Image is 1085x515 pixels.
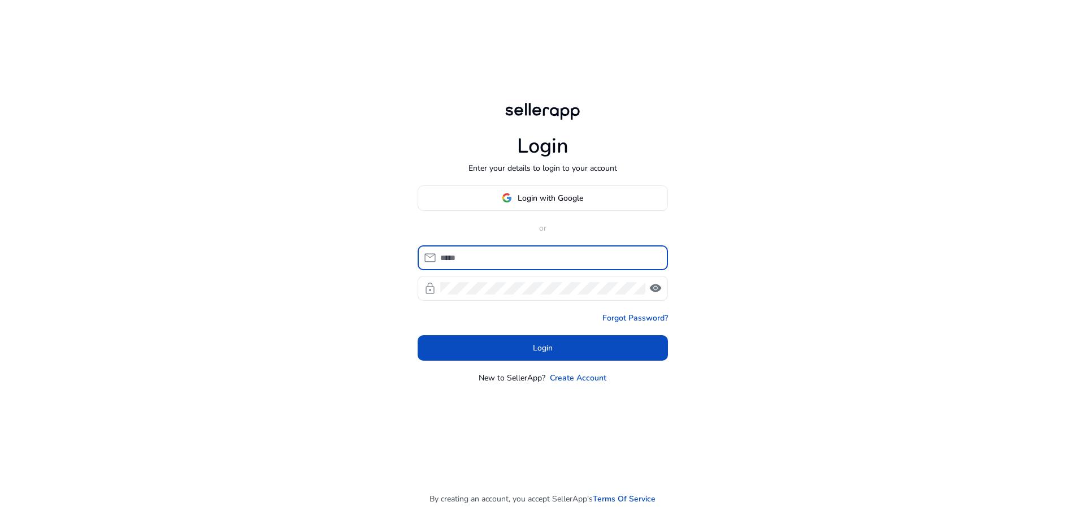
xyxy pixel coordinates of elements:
[468,162,617,174] p: Enter your details to login to your account
[423,251,437,265] span: mail
[649,282,662,295] span: visibility
[502,193,512,203] img: google-logo.svg
[423,282,437,295] span: lock
[550,372,606,384] a: Create Account
[418,222,668,234] p: or
[533,342,553,354] span: Login
[418,185,668,211] button: Login with Google
[518,192,583,204] span: Login with Google
[418,335,668,361] button: Login
[479,372,545,384] p: New to SellerApp?
[517,134,568,158] h1: Login
[593,493,656,505] a: Terms Of Service
[602,312,668,324] a: Forgot Password?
